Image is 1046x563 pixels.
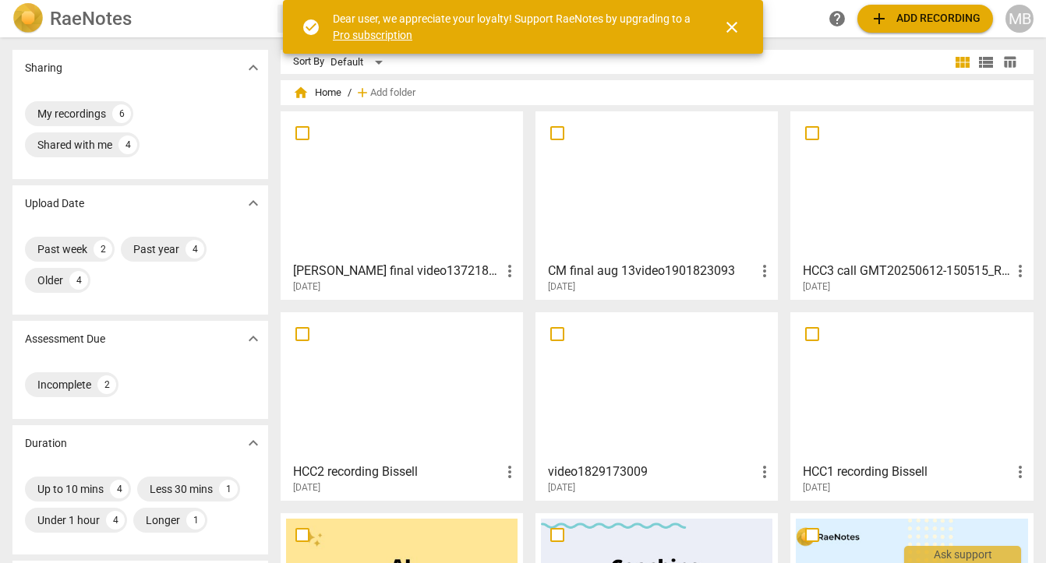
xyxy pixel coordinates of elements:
span: more_vert [1011,262,1030,280]
a: HCC3 call GMT20250612-150515_Recording_640x360[DATE] [796,117,1027,293]
span: [DATE] [293,481,320,494]
h3: HCC3 call GMT20250612-150515_Recording_640x360 [803,262,1010,280]
div: 6 [112,104,131,123]
span: Home [293,85,341,100]
p: Duration [25,435,67,452]
div: Under 1 hour [37,512,100,528]
a: LogoRaeNotes [12,3,265,34]
div: 1 [186,511,205,530]
button: Show more [242,56,265,79]
a: HCC2 recording Bissell[DATE] [286,318,518,494]
span: more_vert [1011,463,1030,481]
div: Longer [146,512,180,528]
p: Assessment Due [25,331,105,347]
span: expand_more [244,58,263,77]
div: 4 [69,271,88,290]
button: Upload [857,5,993,33]
button: Tile view [951,51,974,74]
div: Less 30 mins [150,481,213,497]
span: [DATE] [803,481,830,494]
div: Sort By [293,56,324,68]
button: Table view [998,51,1021,74]
span: view_module [953,53,972,72]
h3: Dawn final video1372183797 [293,262,500,280]
span: expand_more [244,194,263,213]
a: Help [823,5,851,33]
div: Incomplete [37,377,91,392]
div: Dear user, we appreciate your loyalty! Support RaeNotes by upgrading to a [333,11,694,43]
span: more_vert [500,262,519,280]
span: [DATE] [548,481,575,494]
span: expand_more [244,329,263,348]
img: Logo [12,3,44,34]
a: CM final aug 13video1901823093[DATE] [541,117,772,293]
span: Add folder [370,87,415,99]
button: Close [713,9,751,46]
button: Show more [242,327,265,350]
h3: CM final aug 13video1901823093 [548,262,755,280]
span: [DATE] [548,280,575,294]
button: MB [1005,5,1034,33]
button: List view [974,51,998,74]
p: Sharing [25,60,62,76]
h3: HCC1 recording Bissell [803,463,1010,481]
div: 4 [186,240,204,259]
span: view_list [977,53,995,72]
a: [PERSON_NAME] final video1372183797[DATE] [286,117,518,293]
div: Default [330,50,388,75]
p: Upload Date [25,195,84,212]
div: Older [37,273,63,288]
div: 4 [110,480,129,498]
h2: RaeNotes [50,8,132,30]
span: more_vert [500,463,519,481]
div: 2 [97,375,116,394]
h3: video1829173009 [548,463,755,481]
span: / [348,87,352,99]
span: Add recording [870,9,981,28]
span: add [355,85,370,100]
span: more_vert [755,463,774,481]
button: Show more [242,431,265,455]
h3: HCC2 recording Bissell [293,463,500,481]
span: expand_more [244,434,263,452]
span: [DATE] [293,280,320,294]
div: Past year [133,241,179,257]
div: My recordings [37,106,106,121]
div: Shared with me [37,137,112,153]
div: 1 [219,480,238,498]
div: 2 [94,240,112,259]
div: Up to 10 mins [37,481,104,497]
span: close [723,18,741,37]
a: video1829173009[DATE] [541,318,772,494]
a: Pro subscription [333,29,412,41]
span: home [293,85,309,100]
span: add [870,9,889,28]
span: more_vert [755,262,774,280]
div: Ask support [904,546,1021,563]
div: 4 [118,135,137,154]
a: HCC1 recording Bissell[DATE] [796,318,1027,494]
div: Past week [37,241,87,257]
span: [DATE] [803,280,830,294]
span: check_circle [302,18,320,37]
div: 4 [106,511,125,530]
button: Show more [242,192,265,215]
span: help [828,9,846,28]
span: table_chart [1002,55,1017,69]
